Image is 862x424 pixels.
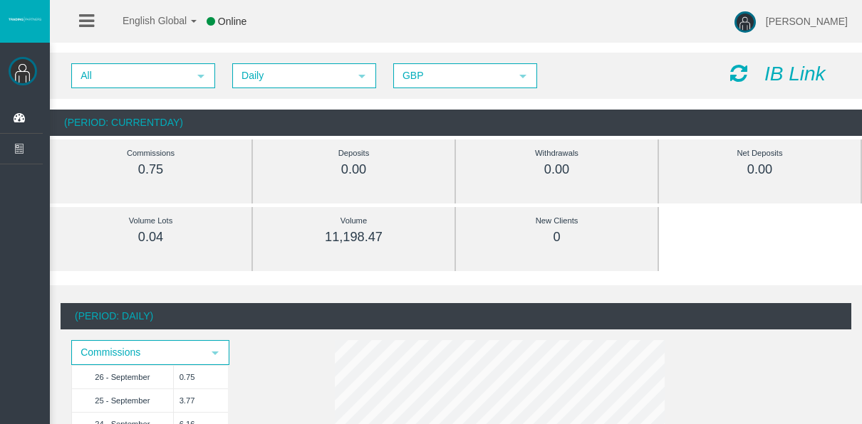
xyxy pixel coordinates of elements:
[734,11,756,33] img: user-image
[104,15,187,26] span: English Global
[691,145,829,161] div: Net Deposits
[50,110,862,136] div: (Period: CurrentDay)
[73,341,202,364] span: Commissions
[82,145,219,161] div: Commissions
[488,213,625,229] div: New Clients
[766,16,848,27] span: [PERSON_NAME]
[691,161,829,178] div: 0.00
[517,70,529,82] span: select
[82,229,219,245] div: 0.04
[195,70,207,82] span: select
[7,16,43,22] img: logo.svg
[488,229,625,245] div: 0
[285,213,422,229] div: Volume
[234,65,349,87] span: Daily
[285,161,422,178] div: 0.00
[82,161,219,178] div: 0.75
[488,145,625,161] div: Withdrawals
[173,365,228,388] td: 0.75
[73,65,188,87] span: All
[285,229,422,245] div: 11,198.47
[72,365,174,388] td: 26 - September
[218,16,246,27] span: Online
[730,63,747,83] i: Reload Dashboard
[209,347,221,359] span: select
[488,161,625,178] div: 0.00
[72,388,174,412] td: 25 - September
[764,63,826,85] i: IB Link
[173,388,228,412] td: 3.77
[61,303,851,329] div: (Period: Daily)
[356,70,368,82] span: select
[285,145,422,161] div: Deposits
[395,65,510,87] span: GBP
[82,213,219,229] div: Volume Lots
